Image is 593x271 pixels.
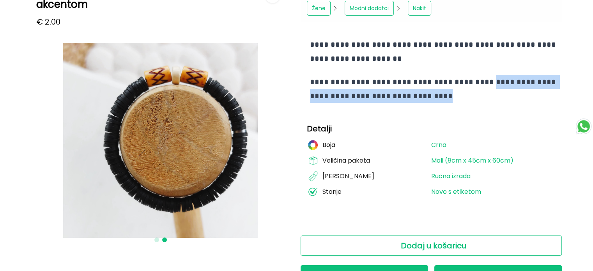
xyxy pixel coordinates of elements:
a: Žene [307,1,331,16]
a: Mali (8cm x 45cm x 60cm) [431,157,513,164]
button: Dodaj u košaricu [301,236,562,256]
p: Veličina paketa [322,157,370,164]
a: Novo s etiketom [431,188,481,195]
a: Crna [431,142,446,149]
img: Minimalistička narukvica s etno akcentom [63,43,258,238]
a: Modni dodatci [345,1,394,16]
span: Dodaj u košaricu [401,240,466,251]
p: [PERSON_NAME] [322,173,374,180]
a: Ručna izrada [431,173,471,180]
a: Nakit [408,1,431,16]
p: Stanje [322,188,342,195]
p: Boja [322,142,335,149]
p: € 2.00 [36,16,60,27]
h2: Detalji [307,125,556,133]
